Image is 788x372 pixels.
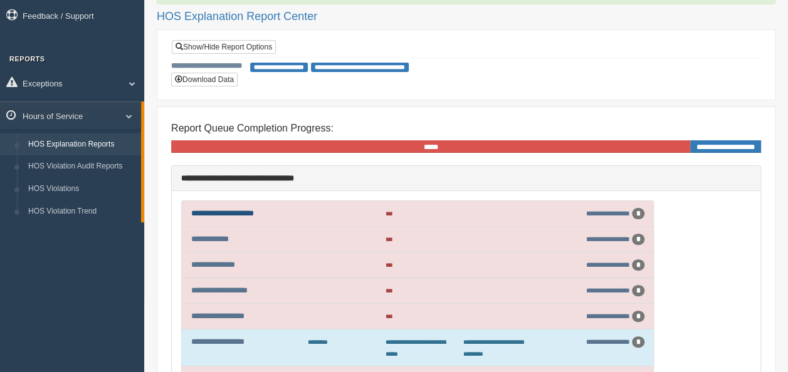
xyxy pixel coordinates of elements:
h4: Report Queue Completion Progress: [171,123,761,134]
a: HOS Violation Trend [23,200,141,223]
a: HOS Explanation Reports [23,133,141,156]
h2: HOS Explanation Report Center [157,11,775,23]
button: Download Data [171,73,238,86]
a: HOS Violations [23,178,141,200]
a: Show/Hide Report Options [172,40,276,54]
a: HOS Violation Audit Reports [23,155,141,178]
